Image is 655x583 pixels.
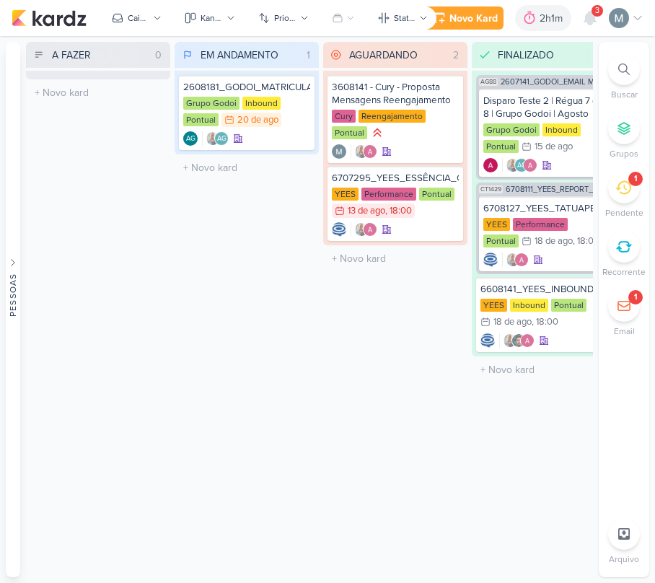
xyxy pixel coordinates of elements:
[502,253,529,267] div: Colaboradores: Iara Santos, Alessandra Gomes
[542,123,581,136] div: Inbound
[540,11,567,26] div: 2h1m
[202,131,229,146] div: Colaboradores: Iara Santos, Aline Gimenez Graciano
[483,234,519,247] div: Pontual
[634,291,637,303] div: 1
[351,222,377,237] div: Colaboradores: Iara Santos, Alessandra Gomes
[573,237,599,246] div: , 18:00
[242,97,281,110] div: Inbound
[535,237,573,246] div: 18 de ago
[301,48,316,63] div: 1
[514,253,529,267] img: Alessandra Gomes
[614,325,635,338] p: Email
[506,253,520,267] img: Iara Santos
[479,185,503,193] span: CT1429
[506,158,520,172] img: Iara Santos
[326,248,465,269] input: + Novo kard
[449,11,498,26] div: Novo Kard
[506,185,609,193] span: 6708111_YEES_REPORT_SEMANAL_12.08
[501,78,609,86] span: 2607141_GODOI_EMAIL MARKETING_AGOSTO
[503,333,517,348] img: Iara Santos
[419,188,454,201] div: Pontual
[483,253,498,267] img: Caroline Traven De Andrade
[517,162,527,170] p: AG
[183,131,198,146] div: Criador(a): Aline Gimenez Graciano
[609,8,629,28] img: Mariana Amorim
[513,218,568,231] div: Performance
[483,123,540,136] div: Grupo Godoi
[479,78,498,86] span: AG88
[532,317,558,327] div: , 18:00
[535,142,573,152] div: 15 de ago
[483,158,498,172] img: Alessandra Gomes
[354,144,369,159] img: Iara Santos
[483,140,519,153] div: Pontual
[502,158,537,172] div: Colaboradores: Iara Santos, Aline Gimenez Graciano, Alessandra Gomes
[183,131,198,146] div: Aline Gimenez Graciano
[511,333,526,348] img: Nelito Junior
[605,206,643,219] p: Pendente
[610,147,638,160] p: Grupos
[6,42,20,577] button: Pessoas
[332,144,346,159] img: Mariana Amorim
[351,144,377,159] div: Colaboradores: Iara Santos, Alessandra Gomes
[332,188,359,201] div: YEES
[483,95,605,120] div: Disparo Teste 2 | Régua 7 e 8 | Grupo Godoi | Agosto
[493,317,532,327] div: 18 de ago
[595,5,599,17] span: 3
[214,131,229,146] div: Aline Gimenez Graciano
[237,115,278,125] div: 20 de ago
[332,222,346,237] div: Criador(a): Caroline Traven De Andrade
[480,299,507,312] div: YEES
[385,206,412,216] div: , 18:00
[332,172,459,185] div: 6707295_YEES_ESSÊNCIA_CAMPOLIM_CLIENTE_OCULTO
[370,126,384,140] div: Prioridade Alta
[361,188,416,201] div: Performance
[29,82,167,103] input: + Novo kard
[483,158,498,172] div: Criador(a): Alessandra Gomes
[183,81,310,94] div: 2608181_GODOI_MATRICULADOS_AGOSTO
[149,48,167,63] div: 0
[186,136,195,143] p: AG
[423,6,504,30] button: Novo Kard
[483,218,510,231] div: YEES
[599,53,649,101] li: Ctrl + F
[447,48,465,63] div: 2
[602,266,646,279] p: Recorrente
[183,97,239,110] div: Grupo Godoi
[499,333,535,348] div: Colaboradores: Iara Santos, Nelito Junior, Alessandra Gomes
[480,333,495,348] img: Caroline Traven De Andrade
[177,157,316,178] input: + Novo kard
[480,333,495,348] div: Criador(a): Caroline Traven De Andrade
[551,299,586,312] div: Pontual
[483,253,498,267] div: Criador(a): Caroline Traven De Andrade
[348,206,385,216] div: 13 de ago
[332,222,346,237] img: Caroline Traven De Andrade
[332,126,367,139] div: Pontual
[520,333,535,348] img: Alessandra Gomes
[363,144,377,159] img: Alessandra Gomes
[6,273,19,317] div: Pessoas
[354,222,369,237] img: Iara Santos
[183,113,219,126] div: Pontual
[609,553,639,566] p: Arquivo
[480,283,607,296] div: 6608141_YEES_INBOUND_REVISÃO_INTEGRAÇÃO_CRM_CV
[514,158,529,172] div: Aline Gimenez Graciano
[611,88,638,101] p: Buscar
[332,144,346,159] div: Criador(a): Mariana Amorim
[217,136,227,143] p: AG
[206,131,220,146] img: Iara Santos
[363,222,377,237] img: Alessandra Gomes
[483,202,605,215] div: 6708127_YEES_TATUAPÉ_CLIENTE_OCULTO
[510,299,548,312] div: Inbound
[332,110,356,123] div: Cury
[475,359,613,380] input: + Novo kard
[523,158,537,172] img: Alessandra Gomes
[332,81,459,107] div: 3608141 - Cury - Proposta Mensagens Reengajamento
[12,9,87,27] img: kardz.app
[634,173,637,185] div: 1
[359,110,426,123] div: Reengajamento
